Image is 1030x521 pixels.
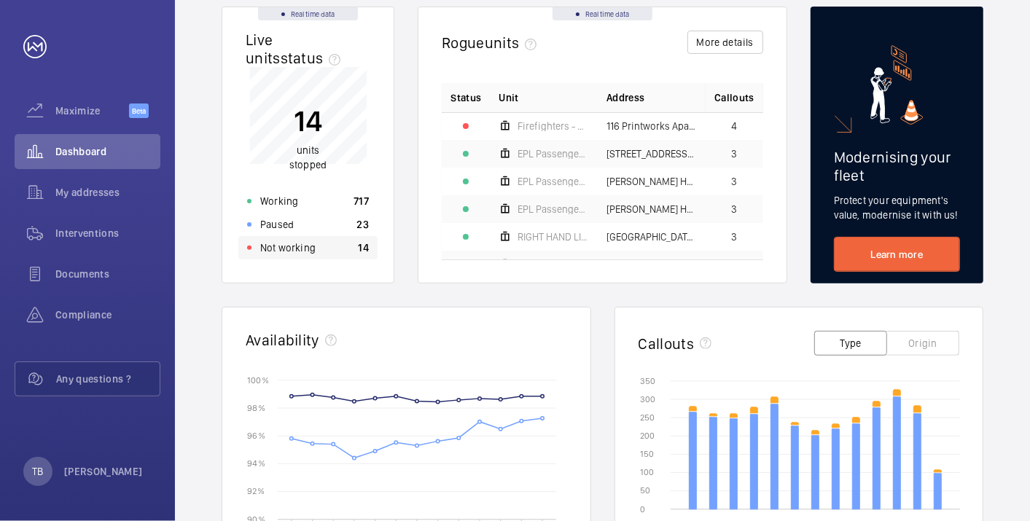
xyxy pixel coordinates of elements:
[129,103,149,118] span: Beta
[55,226,160,240] span: Interventions
[886,331,959,356] button: Origin
[640,431,655,441] text: 200
[64,464,143,479] p: [PERSON_NAME]
[606,204,697,214] span: [PERSON_NAME] House - High Risk Building - [PERSON_NAME][GEOGRAPHIC_DATA]
[359,240,370,255] p: 14
[606,121,697,131] span: 116 Printworks Apartments Flats 1-65 - High Risk Building - 116 Printworks Apartments Flats 1-65
[640,412,655,423] text: 250
[499,90,518,105] span: Unit
[870,45,924,125] img: marketing-card.svg
[450,90,481,105] p: Status
[289,160,327,171] span: stopped
[640,449,654,459] text: 150
[553,7,652,20] div: Real time data
[606,232,697,242] span: [GEOGRAPHIC_DATA] Flats 1-65 - High Risk Building - [GEOGRAPHIC_DATA] 1-65
[260,194,298,208] p: Working
[640,504,645,514] text: 0
[55,185,160,200] span: My addresses
[55,103,129,118] span: Maximize
[485,34,543,52] span: units
[714,90,754,105] span: Callouts
[289,103,327,140] p: 14
[357,217,370,232] p: 23
[518,204,589,214] span: EPL Passenger Lift No 1
[834,193,960,222] p: Protect your equipment's value, modernise it with us!
[247,431,265,441] text: 96 %
[55,267,160,281] span: Documents
[834,148,960,184] h2: Modernising your fleet
[731,149,737,159] span: 3
[56,372,160,386] span: Any questions ?
[442,34,542,52] h2: Rogue
[731,204,737,214] span: 3
[814,331,887,356] button: Type
[247,375,269,385] text: 100 %
[731,232,737,242] span: 3
[281,49,347,67] span: status
[731,176,737,187] span: 3
[55,307,160,322] span: Compliance
[687,31,763,54] button: More details
[55,144,160,159] span: Dashboard
[258,7,358,20] div: Real time data
[731,121,737,131] span: 4
[606,176,697,187] span: [PERSON_NAME] House - [PERSON_NAME][GEOGRAPHIC_DATA]
[289,144,327,173] p: units
[354,194,369,208] p: 717
[260,240,316,255] p: Not working
[247,458,265,469] text: 94 %
[247,403,265,413] text: 98 %
[518,121,589,131] span: Firefighters - EPL Flats 1-65 No 1
[246,31,346,67] h2: Live units
[640,376,655,386] text: 350
[518,149,589,159] span: EPL Passenger Lift 19b
[606,149,697,159] span: [STREET_ADDRESS][PERSON_NAME][PERSON_NAME]
[640,468,654,478] text: 100
[639,334,695,353] h2: Callouts
[834,237,960,272] a: Learn more
[247,486,265,496] text: 92 %
[32,464,43,479] p: TB
[640,394,655,404] text: 300
[260,217,294,232] p: Paused
[606,90,644,105] span: Address
[246,331,319,349] h2: Availability
[518,232,589,242] span: RIGHT HAND LIFT
[640,486,650,496] text: 50
[518,176,589,187] span: EPL Passenger Lift No 2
